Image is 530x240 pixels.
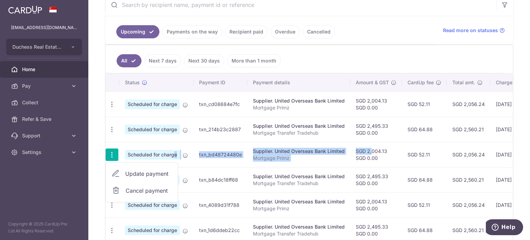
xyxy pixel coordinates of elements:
[253,104,345,111] p: Mortgage Primz
[253,129,345,136] p: Mortgage Transfer Tradehub
[194,117,247,142] td: txn_214b23c2887
[303,25,335,38] a: Cancelled
[125,150,180,160] span: Scheduled for charge
[184,54,224,67] a: Next 30 days
[496,79,524,86] span: Charge date
[452,79,475,86] span: Total amt.
[447,192,490,218] td: SGD 2,056.24
[443,27,498,34] span: Read more on statuses
[350,192,402,218] td: SGD 2,004.13 SGD 0.00
[253,123,345,129] div: Supplier. United Overseas Bank Limited
[350,117,402,142] td: SGD 2,495.33 SGD 0.00
[402,92,447,117] td: SGD 52.11
[253,230,345,237] p: Mortgage Transfer Tradehub
[447,117,490,142] td: SGD 2,560.21
[125,125,180,134] span: Scheduled for charge
[253,205,345,212] p: Mortgage Primz
[402,192,447,218] td: SGD 52.11
[402,117,447,142] td: SGD 64.88
[194,74,247,92] th: Payment ID
[225,25,268,38] a: Recipient paid
[125,79,140,86] span: Status
[22,83,68,89] span: Pay
[22,116,68,123] span: Refer & Save
[253,97,345,104] div: Supplier. United Overseas Bank Limited
[194,192,247,218] td: txn_4089d31f788
[22,66,68,73] span: Home
[125,225,180,235] span: Scheduled for charge
[22,132,68,139] span: Support
[447,142,490,167] td: SGD 2,056.24
[117,54,141,67] a: All
[6,39,82,55] button: Duchess Real Estate Investment Pte Ltd
[8,6,42,14] img: CardUp
[194,142,247,167] td: txn_bd48724480e
[271,25,300,38] a: Overdue
[11,24,77,31] p: [EMAIL_ADDRESS][DOMAIN_NAME]
[162,25,222,38] a: Payments on the way
[144,54,181,67] a: Next 7 days
[22,149,68,156] span: Settings
[247,74,350,92] th: Payment details
[253,198,345,205] div: Supplier. United Overseas Bank Limited
[253,223,345,230] div: Supplier. United Overseas Bank Limited
[447,92,490,117] td: SGD 2,056.24
[194,92,247,117] td: txn_cd08684e7fc
[253,173,345,180] div: Supplier. United Overseas Bank Limited
[12,44,63,50] span: Duchess Real Estate Investment Pte Ltd
[125,200,180,210] span: Scheduled for charge
[125,99,180,109] span: Scheduled for charge
[22,99,68,106] span: Collect
[443,27,505,34] a: Read more on statuses
[408,79,434,86] span: CardUp fee
[194,167,247,192] td: txn_b84dc18ff68
[486,219,523,237] iframe: Opens a widget where you can find more information
[350,92,402,117] td: SGD 2,004.13 SGD 0.00
[253,155,345,162] p: Mortgage Primz
[402,167,447,192] td: SGD 64.88
[356,79,389,86] span: Amount & GST
[253,180,345,187] p: Mortgage Transfer Tradehub
[402,142,447,167] td: SGD 52.11
[227,54,281,67] a: More than 1 month
[116,25,159,38] a: Upcoming
[447,167,490,192] td: SGD 2,560.21
[350,142,402,167] td: SGD 2,004.13 SGD 0.00
[253,148,345,155] div: Supplier. United Overseas Bank Limited
[350,167,402,192] td: SGD 2,495.33 SGD 0.00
